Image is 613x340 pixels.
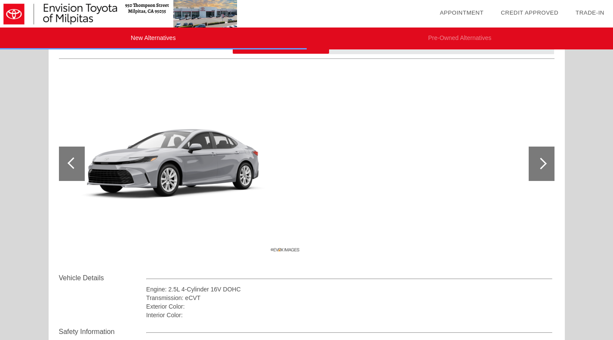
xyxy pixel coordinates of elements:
a: Appointment [440,9,484,16]
div: Transmission: eCVT [146,294,553,302]
div: Vehicle Details [59,273,146,283]
div: Safety Information [59,327,146,337]
div: Interior Color: [146,311,553,319]
img: 60db9ec6442227a366f53acb753c0ffdd9fcc59f.png [59,73,303,255]
a: Trade-In [576,9,604,16]
a: Credit Approved [501,9,558,16]
div: Exterior Color: [146,302,553,311]
div: Engine: 2.5L 4-Cylinder 16V DOHC [146,285,553,294]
